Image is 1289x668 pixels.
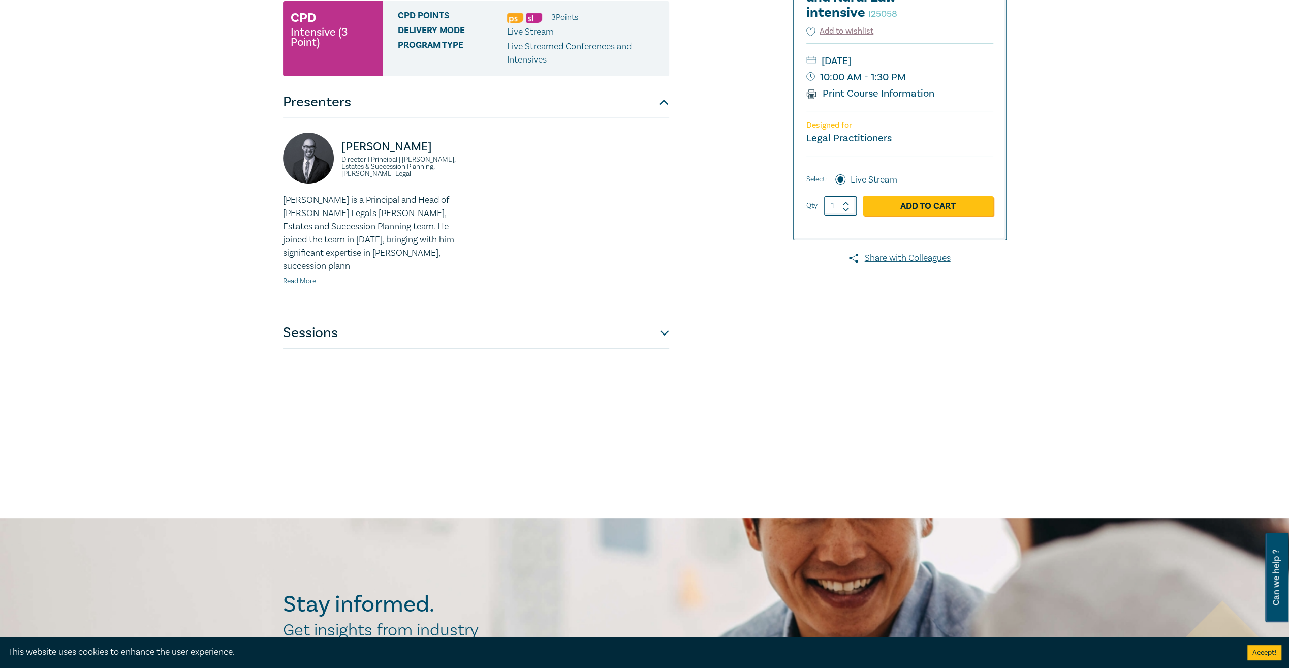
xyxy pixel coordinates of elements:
[507,26,554,38] span: Live Stream
[341,156,470,177] small: Director I Principal | [PERSON_NAME], Estates & Succession Planning, [PERSON_NAME] Legal
[526,13,542,23] img: Substantive Law
[398,11,507,24] span: CPD Points
[806,132,892,145] small: Legal Practitioners
[868,8,897,20] small: I25058
[806,53,993,69] small: [DATE]
[283,277,316,286] a: Read More
[863,196,993,216] a: Add to Cart
[806,174,827,185] span: Select:
[341,139,470,155] p: [PERSON_NAME]
[398,40,507,67] span: Program type
[806,25,874,37] button: Add to wishlist
[8,646,1232,659] div: This website uses cookies to enhance the user experience.
[851,173,897,187] label: Live Stream
[793,252,1007,265] a: Share with Colleagues
[283,194,470,273] p: [PERSON_NAME] is a Principal and Head of [PERSON_NAME] Legal's [PERSON_NAME], Estates and Success...
[283,591,523,618] h2: Stay informed.
[283,133,334,184] img: https://s3.ap-southeast-2.amazonaws.com/leo-cussen-store-production-content/Contacts/Stefan%20Man...
[291,9,316,27] h3: CPD
[806,69,993,85] small: 10:00 AM - 1:30 PM
[507,13,523,23] img: Professional Skills
[283,87,669,117] button: Presenters
[1271,539,1281,616] span: Can we help ?
[398,25,507,39] span: Delivery Mode
[1247,645,1281,660] button: Accept cookies
[806,200,818,211] label: Qty
[806,87,935,100] a: Print Course Information
[283,318,669,348] button: Sessions
[824,196,857,216] input: 1
[551,11,578,24] li: 3 Point s
[507,40,662,67] p: Live Streamed Conferences and Intensives
[291,27,375,47] small: Intensive (3 Point)
[806,120,993,130] p: Designed for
